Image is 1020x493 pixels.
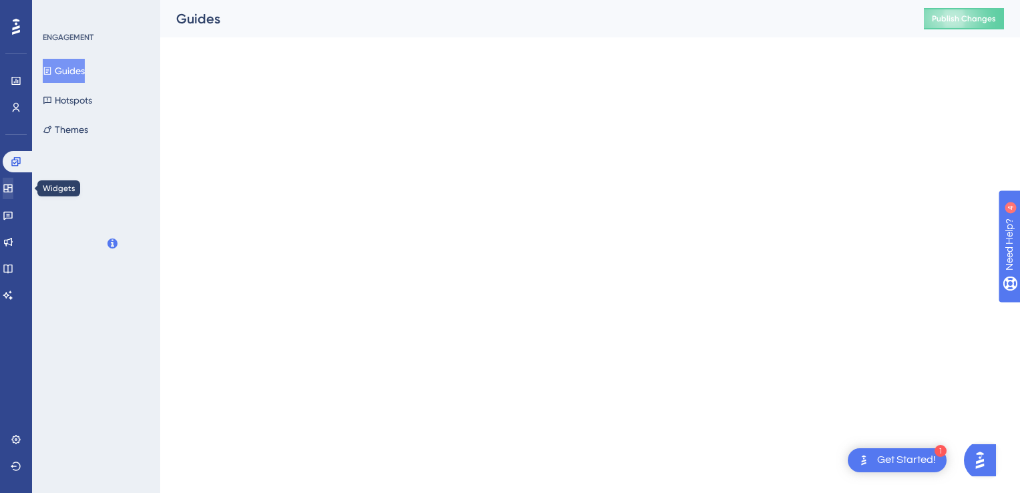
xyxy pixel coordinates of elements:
[176,9,890,28] div: Guides
[93,7,97,17] div: 4
[877,453,936,468] div: Get Started!
[43,59,85,83] button: Guides
[964,440,1004,480] iframe: UserGuiding AI Assistant Launcher
[43,88,92,112] button: Hotspots
[924,8,1004,29] button: Publish Changes
[43,32,93,43] div: ENGAGEMENT
[935,445,947,457] div: 1
[848,448,947,472] div: Open Get Started! checklist, remaining modules: 1
[856,452,872,468] img: launcher-image-alternative-text
[932,13,996,24] span: Publish Changes
[43,118,88,142] button: Themes
[31,3,83,19] span: Need Help?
